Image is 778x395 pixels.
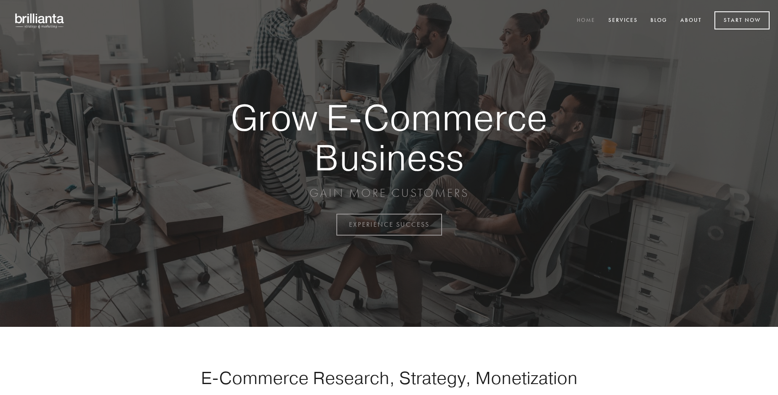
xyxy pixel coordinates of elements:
strong: Grow E-Commerce Business [201,98,577,177]
a: Start Now [714,11,770,29]
a: About [675,14,707,28]
img: brillianta - research, strategy, marketing [8,8,72,33]
a: Home [571,14,601,28]
p: GAIN MORE CUSTOMERS [201,186,577,201]
a: Blog [645,14,673,28]
a: EXPERIENCE SUCCESS [336,214,442,236]
a: Services [603,14,643,28]
h1: E-Commerce Research, Strategy, Monetization [174,367,604,388]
